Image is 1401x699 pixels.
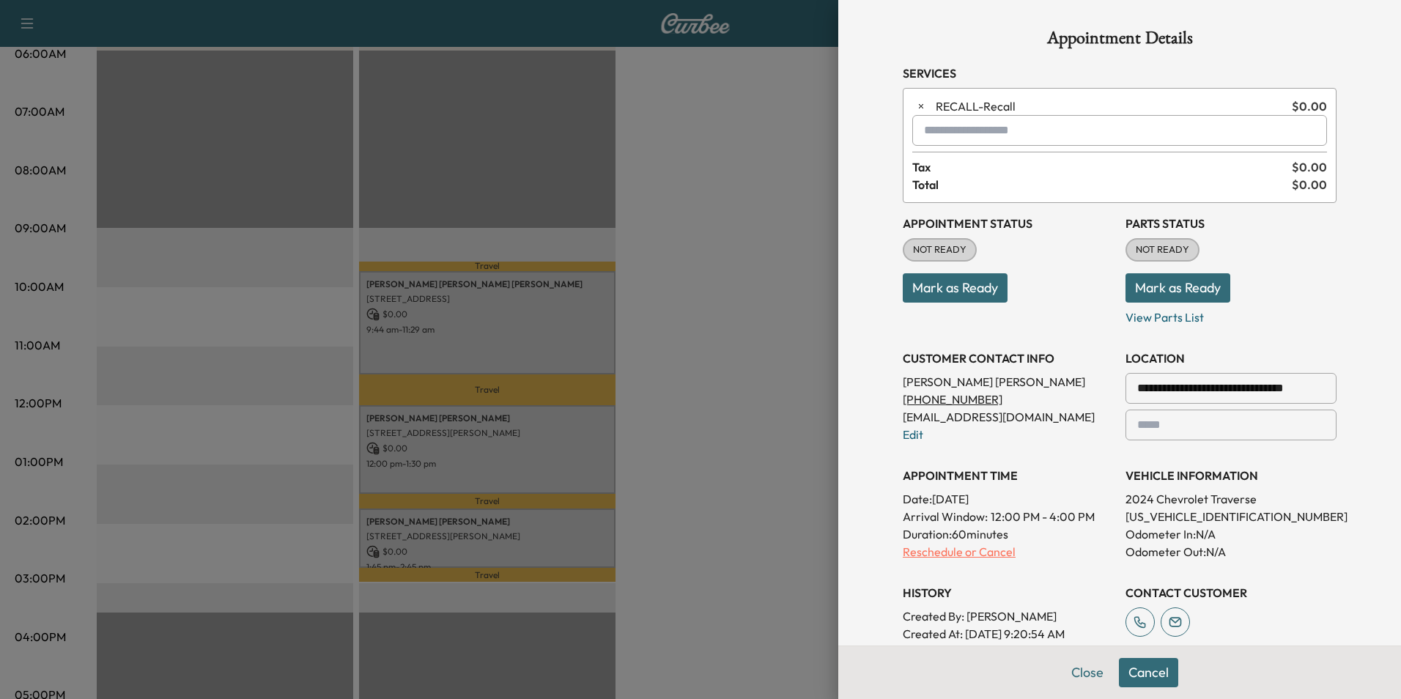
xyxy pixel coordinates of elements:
p: Odometer In: N/A [1125,525,1337,543]
button: Cancel [1119,658,1178,687]
p: View Parts List [1125,303,1337,326]
span: $ 0.00 [1292,158,1327,176]
span: $ 0.00 [1292,176,1327,193]
h3: APPOINTMENT TIME [903,467,1114,484]
p: Created By : [PERSON_NAME] [903,607,1114,625]
p: 2024 Chevrolet Traverse [1125,490,1337,508]
h3: LOCATION [1125,349,1337,367]
span: NOT READY [904,243,975,257]
span: NOT READY [1127,243,1198,257]
p: [US_VEHICLE_IDENTIFICATION_NUMBER] [1125,508,1337,525]
span: Recall [936,97,1286,115]
h3: VEHICLE INFORMATION [1125,467,1337,484]
h3: History [903,584,1114,602]
p: [EMAIL_ADDRESS][DOMAIN_NAME] [903,408,1114,426]
button: Close [1062,658,1113,687]
button: Mark as Ready [903,273,1008,303]
h3: Appointment Status [903,215,1114,232]
span: Tax [912,158,1292,176]
p: Created At : [DATE] 9:20:54 AM [903,625,1114,643]
h3: Services [903,64,1337,82]
h3: CONTACT CUSTOMER [1125,584,1337,602]
button: Mark as Ready [1125,273,1230,303]
p: Reschedule or Cancel [903,543,1114,561]
span: Total [912,176,1292,193]
a: Edit [903,427,923,442]
p: Duration: 60 minutes [903,525,1114,543]
h3: CUSTOMER CONTACT INFO [903,349,1114,367]
h1: Appointment Details [903,29,1337,53]
span: $ 0.00 [1292,97,1327,115]
p: Date: [DATE] [903,490,1114,508]
p: Odometer Out: N/A [1125,543,1337,561]
p: [PERSON_NAME] [PERSON_NAME] [903,373,1114,391]
p: Arrival Window: [903,508,1114,525]
a: Call +19723024608 via 3CX [1125,607,1155,637]
h3: Parts Status [1125,215,1337,232]
tcxspan: Call (972) 302-4608 via 3CX [903,392,1002,407]
span: 12:00 PM - 4:00 PM [991,508,1095,525]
